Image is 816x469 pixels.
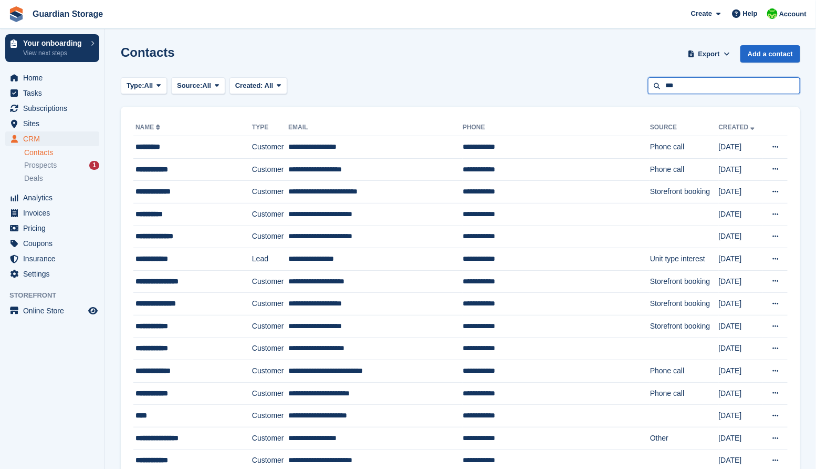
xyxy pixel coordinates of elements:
a: menu [5,86,99,100]
td: Customer [252,226,288,248]
a: menu [5,267,99,281]
td: [DATE] [719,226,762,248]
td: [DATE] [719,158,762,181]
span: Analytics [23,190,86,205]
th: Source [650,119,719,136]
a: Created [719,124,757,131]
span: Coupons [23,236,86,251]
td: Customer [252,315,288,338]
th: Type [252,119,288,136]
span: Sites [23,116,86,131]
span: Prospects [24,160,57,170]
td: Phone call [650,136,719,159]
span: Insurance [23,251,86,266]
a: Name [135,124,162,131]
td: [DATE] [719,248,762,271]
div: 1 [89,161,99,170]
td: Customer [252,158,288,181]
a: Guardian Storage [28,5,107,23]
img: stora-icon-8386f47178a22dfd0bd8f6a31ec36ba5ce8667c1dd55bd0f319d3a0aa187defe.svg [8,6,24,22]
a: Contacts [24,148,99,158]
button: Source: All [171,77,225,95]
a: menu [5,251,99,266]
span: Settings [23,267,86,281]
td: [DATE] [719,360,762,383]
td: [DATE] [719,136,762,159]
span: Home [23,70,86,85]
span: Tasks [23,86,86,100]
span: Export [698,49,720,59]
td: Other [650,427,719,450]
td: Lead [252,248,288,271]
p: Your onboarding [23,39,86,47]
td: Customer [252,181,288,203]
span: Subscriptions [23,101,86,116]
td: Storefront booking [650,293,719,315]
td: Phone call [650,360,719,383]
h1: Contacts [121,45,175,59]
button: Created: All [229,77,287,95]
span: Source: [177,80,202,91]
td: Customer [252,203,288,226]
a: menu [5,131,99,146]
td: Customer [252,270,288,293]
a: Preview store [87,304,99,317]
span: All [265,81,274,89]
a: Your onboarding View next steps [5,34,99,62]
td: Storefront booking [650,270,719,293]
span: Type: [127,80,144,91]
a: menu [5,236,99,251]
a: menu [5,221,99,236]
span: Online Store [23,303,86,318]
td: [DATE] [719,405,762,427]
span: Storefront [9,290,104,301]
a: menu [5,101,99,116]
a: Deals [24,173,99,184]
td: Customer [252,338,288,360]
td: Unit type interest [650,248,719,271]
span: All [203,80,212,91]
td: [DATE] [719,382,762,405]
span: Pricing [23,221,86,236]
td: Customer [252,136,288,159]
a: menu [5,190,99,205]
td: Storefront booking [650,181,719,203]
td: Customer [252,360,288,383]
td: [DATE] [719,338,762,360]
span: Account [779,9,807,19]
td: [DATE] [719,270,762,293]
td: Storefront booking [650,315,719,338]
a: menu [5,206,99,220]
a: menu [5,116,99,131]
td: [DATE] [719,427,762,450]
img: Andrew Kinakin [767,8,778,19]
th: Phone [463,119,650,136]
td: Phone call [650,158,719,181]
span: Invoices [23,206,86,220]
span: Create [691,8,712,19]
td: Phone call [650,382,719,405]
button: Export [686,45,732,63]
a: Add a contact [740,45,800,63]
span: Deals [24,174,43,183]
td: Customer [252,382,288,405]
td: [DATE] [719,315,762,338]
td: [DATE] [719,181,762,203]
a: Prospects 1 [24,160,99,171]
td: Customer [252,427,288,450]
th: Email [288,119,463,136]
span: Created: [235,81,263,89]
span: Help [743,8,758,19]
span: CRM [23,131,86,146]
td: [DATE] [719,293,762,315]
td: Customer [252,405,288,427]
td: [DATE] [719,203,762,226]
span: All [144,80,153,91]
button: Type: All [121,77,167,95]
p: View next steps [23,48,86,58]
a: menu [5,70,99,85]
td: Customer [252,293,288,315]
a: menu [5,303,99,318]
